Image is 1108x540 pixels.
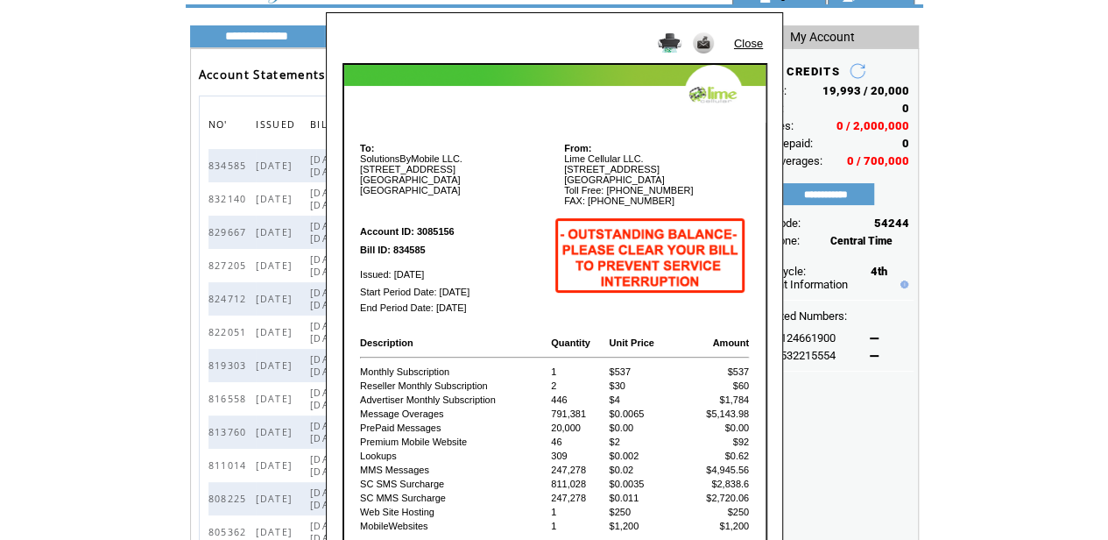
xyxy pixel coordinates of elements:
[608,422,686,434] td: $0.00
[608,380,686,392] td: $30
[608,506,686,518] td: $250
[310,487,354,511] span: [DATE] - [DATE]
[688,366,750,378] td: $537
[550,464,606,476] td: 247,278
[359,380,548,392] td: Reseller Monthly Subscription
[360,245,426,255] b: Bill ID: 834585
[688,408,750,420] td: $5,143.98
[712,337,749,348] b: Amount
[359,422,548,434] td: PrePaid Messages
[693,32,714,53] img: Send it to my email
[344,65,766,123] img: logo image
[359,394,548,406] td: Advertiser Monthly Subscription
[564,143,591,153] b: From:
[550,380,606,392] td: 2
[360,226,455,237] b: Account ID: 3085156
[608,450,686,462] td: $0.002
[608,464,686,476] td: $0.02
[688,394,750,406] td: $1,784
[608,394,686,406] td: $4
[550,450,606,462] td: 309
[359,464,548,476] td: MMS Messages
[550,520,606,532] td: 1
[359,366,548,378] td: Monthly Subscription
[551,337,590,348] b: Quantity
[609,337,653,348] b: Unit Price
[359,142,554,207] td: SolutionsByMobile LLC. [STREET_ADDRESS] [GEOGRAPHIC_DATA] [GEOGRAPHIC_DATA]
[256,493,296,505] span: [DATE]
[688,380,750,392] td: $60
[688,492,750,504] td: $2,720.06
[360,337,413,348] b: Description
[608,366,686,378] td: $537
[208,526,251,538] span: 805362
[550,422,606,434] td: 20,000
[608,408,686,420] td: $0.0065
[688,520,750,532] td: $1,200
[550,478,606,490] td: 811,028
[608,492,686,504] td: $0.011
[555,142,750,207] td: Lime Cellular LLC. [STREET_ADDRESS] [GEOGRAPHIC_DATA] Toll Free: [PHONE_NUMBER] FAX: [PHONE_NUMBER]
[359,506,548,518] td: Web Site Hosting
[550,436,606,448] td: 46
[208,493,251,505] span: 808225
[688,464,750,476] td: $4,945.56
[550,492,606,504] td: 247,278
[550,506,606,518] td: 1
[552,211,749,299] img: warning image
[256,526,296,538] span: [DATE]
[359,478,548,490] td: SC SMS Surcharge
[688,422,750,434] td: $0.00
[693,45,714,55] a: Send it to my email
[688,436,750,448] td: $92
[608,520,686,532] td: $1,200
[550,394,606,406] td: 446
[359,436,548,448] td: Premium Mobile Website
[359,302,549,314] td: End Period Date: [DATE]
[359,520,548,532] td: MobileWebsites
[550,408,606,420] td: 791,381
[359,285,549,300] td: Start Period Date: [DATE]
[688,450,750,462] td: $0.62
[608,478,686,490] td: $0.0035
[550,366,606,378] td: 1
[360,143,374,153] b: To:
[359,259,549,283] td: Issued: [DATE]
[658,33,681,53] img: Print it
[359,492,548,504] td: SC MMS Surcharge
[688,478,750,490] td: $2,838.6
[359,408,548,420] td: Message Overages
[359,450,548,462] td: Lookups
[608,436,686,448] td: $2
[734,37,763,50] a: Close
[688,506,750,518] td: $250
